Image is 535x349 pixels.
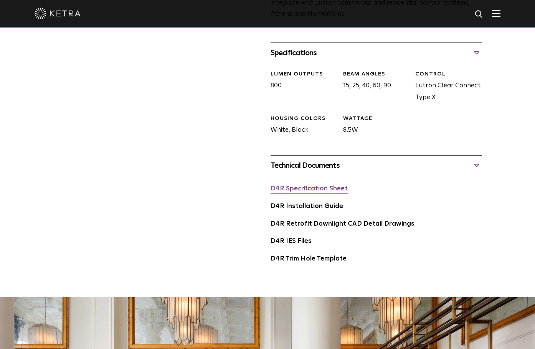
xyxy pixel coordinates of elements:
div: White, Black [265,115,337,136]
a: D4R Installation Guide [271,203,343,210]
div: Technical Documents [271,159,482,172]
a: D4R IES Files [271,238,312,244]
div: 8.5W [337,115,410,136]
div: LUMEN OUTPUTS [271,70,337,78]
div: 15, 25, 40, 60, 90 [337,70,410,103]
img: ketra-logo-2019-white [35,8,81,19]
div: 800 [265,70,337,103]
div: HOUSING COLORS [271,115,337,123]
a: D4R Retrofit Downlight CAD Detail Drawings [271,221,414,227]
div: WATTAGE [343,115,410,123]
a: D4R Specification Sheet [271,185,348,192]
img: Hamburger%20Nav.svg [492,10,500,17]
img: search icon [474,10,484,19]
div: Specifications [271,47,482,59]
div: Beam Angles [343,70,410,78]
a: D4R Trim Hole Template [271,256,347,262]
div: Lutron Clear Connect Type X [410,70,482,103]
div: CONTROL [415,70,482,78]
